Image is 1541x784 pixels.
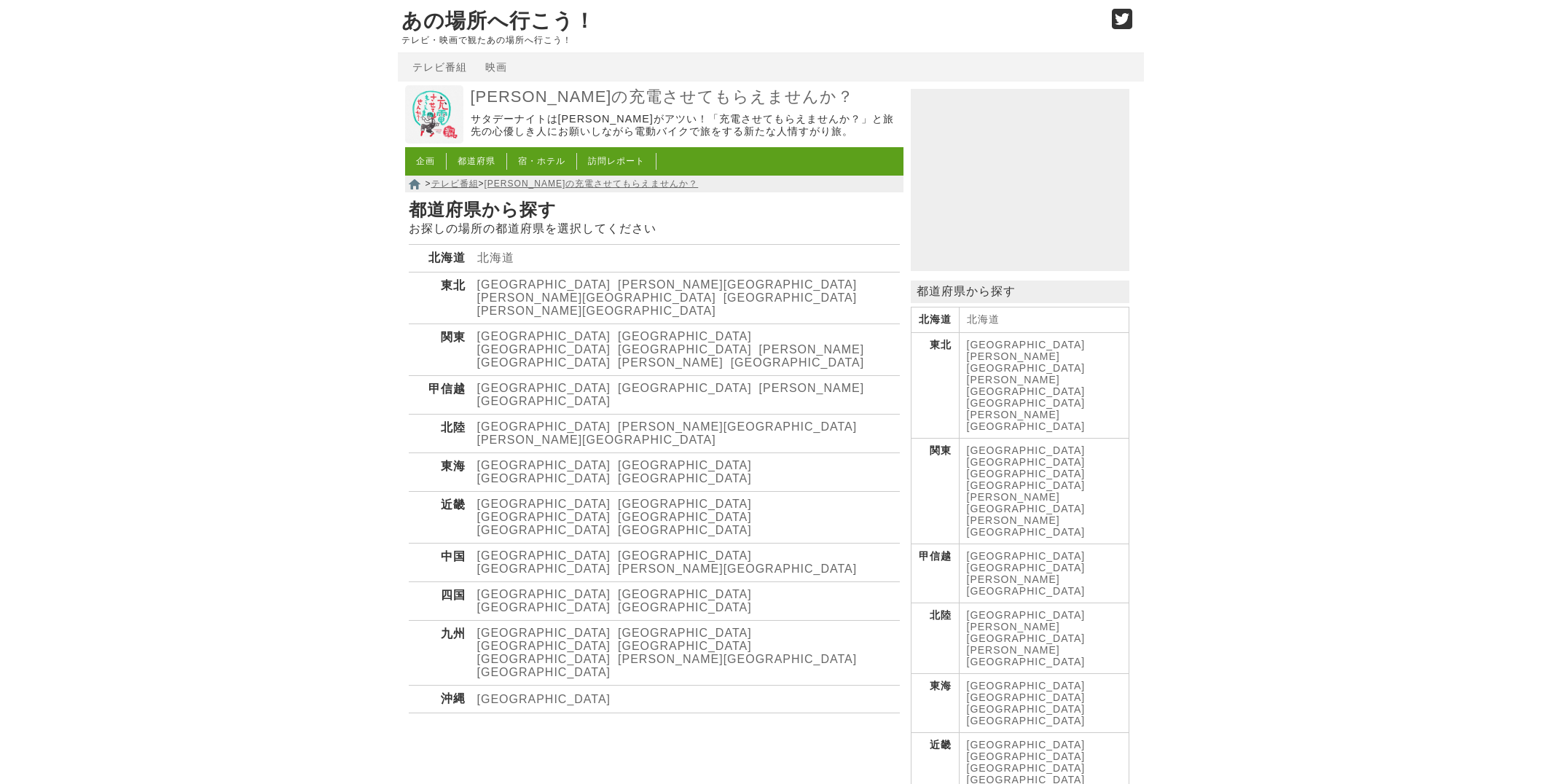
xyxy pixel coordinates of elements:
p: サタデーナイトは[PERSON_NAME]がアツい！「充電させてもらえませんか？」と旅先の心優しき人にお願いしながら電動バイクで旅をする新たな人情すがり旅。 [471,113,900,138]
a: [GEOGRAPHIC_DATA] [618,330,752,342]
img: 出川哲朗の充電させてもらえませんか？ [405,85,463,144]
th: 東海 [911,674,959,733]
a: [GEOGRAPHIC_DATA] [967,750,1086,762]
a: 北海道 [477,251,514,264]
th: 甲信越 [409,376,471,415]
th: 九州 [409,621,471,686]
a: [GEOGRAPHIC_DATA] [967,397,1086,409]
a: [GEOGRAPHIC_DATA] [477,330,611,342]
a: [GEOGRAPHIC_DATA] [967,715,1086,726]
a: [GEOGRAPHIC_DATA] [477,382,611,394]
a: [GEOGRAPHIC_DATA] [477,278,611,291]
a: [GEOGRAPHIC_DATA] [477,498,611,510]
p: お探しの場所の都道府県を選択してください [409,222,900,237]
p: 都道府県から探す [911,281,1129,303]
a: [GEOGRAPHIC_DATA] [967,526,1086,538]
th: 甲信越 [911,544,959,603]
a: 企画 [416,156,435,166]
a: あの場所へ行こう！ [401,9,595,32]
th: 関東 [911,439,959,544]
a: [GEOGRAPHIC_DATA] [618,511,752,523]
a: [GEOGRAPHIC_DATA] [967,444,1086,456]
a: [GEOGRAPHIC_DATA] [967,550,1086,562]
a: [PERSON_NAME][GEOGRAPHIC_DATA] [967,491,1086,514]
a: [GEOGRAPHIC_DATA] [967,468,1086,479]
a: [GEOGRAPHIC_DATA] [618,627,752,639]
th: 四国 [409,582,471,621]
a: [PERSON_NAME]の充電させてもらえませんか？ [471,87,900,108]
a: [GEOGRAPHIC_DATA] [731,356,865,369]
a: [GEOGRAPHIC_DATA] [477,524,611,536]
a: テレビ番組 [431,179,479,189]
a: [PERSON_NAME][GEOGRAPHIC_DATA] [967,644,1086,667]
a: [PERSON_NAME][GEOGRAPHIC_DATA] [618,653,857,665]
a: [PERSON_NAME]の充電させてもらえませんか？ [485,179,699,189]
a: [GEOGRAPHIC_DATA] [477,562,611,575]
a: [GEOGRAPHIC_DATA] [477,627,611,639]
nav: > > [405,176,903,192]
a: [GEOGRAPHIC_DATA] [477,588,611,600]
a: [GEOGRAPHIC_DATA] [967,456,1086,468]
a: [GEOGRAPHIC_DATA] [618,459,752,471]
th: 中国 [409,544,471,582]
a: テレビ番組 [412,61,467,73]
a: [PERSON_NAME][GEOGRAPHIC_DATA] [477,291,716,304]
th: 東北 [409,273,471,324]
a: [GEOGRAPHIC_DATA] [477,459,611,471]
th: 北陸 [409,415,471,453]
a: [GEOGRAPHIC_DATA] [477,511,611,523]
a: [GEOGRAPHIC_DATA] [618,472,752,485]
h1: 都道府県から探す [409,198,900,222]
th: 沖縄 [409,686,471,713]
a: [PERSON_NAME][GEOGRAPHIC_DATA] [967,374,1086,397]
a: [GEOGRAPHIC_DATA] [967,609,1086,621]
a: [GEOGRAPHIC_DATA] [967,339,1086,350]
th: 北海道 [409,245,471,273]
a: [GEOGRAPHIC_DATA] [477,472,611,485]
th: 東北 [911,333,959,439]
a: 北海道 [967,313,1000,325]
a: [PERSON_NAME][GEOGRAPHIC_DATA] [967,409,1086,432]
a: [GEOGRAPHIC_DATA] [477,601,611,614]
a: [GEOGRAPHIC_DATA] [477,693,611,705]
a: [GEOGRAPHIC_DATA] [618,549,752,562]
th: 東海 [409,453,471,492]
a: [GEOGRAPHIC_DATA] [618,640,752,652]
a: [PERSON_NAME][GEOGRAPHIC_DATA] [477,305,716,317]
a: [PERSON_NAME][GEOGRAPHIC_DATA] [967,350,1086,374]
a: 映画 [485,61,507,73]
a: [PERSON_NAME][GEOGRAPHIC_DATA] [477,434,716,446]
th: 近畿 [409,492,471,544]
th: 関東 [409,324,471,376]
a: 宿・ホテル [518,156,565,166]
a: [GEOGRAPHIC_DATA] [477,343,611,356]
a: [PERSON_NAME] [618,356,724,369]
a: [PERSON_NAME][GEOGRAPHIC_DATA] [967,573,1086,597]
a: [PERSON_NAME] [967,514,1060,526]
a: [PERSON_NAME][GEOGRAPHIC_DATA] [618,562,857,575]
a: [GEOGRAPHIC_DATA] [477,666,611,678]
a: [PERSON_NAME][GEOGRAPHIC_DATA] [477,382,865,407]
a: [GEOGRAPHIC_DATA] [967,762,1086,774]
a: 都道府県 [458,156,495,166]
p: テレビ・映画で観たあの場所へ行こう！ [401,35,1097,45]
a: [GEOGRAPHIC_DATA] [618,343,752,356]
a: [PERSON_NAME][GEOGRAPHIC_DATA] [477,343,865,369]
a: [GEOGRAPHIC_DATA] [618,382,752,394]
a: [GEOGRAPHIC_DATA] [967,562,1086,573]
a: [GEOGRAPHIC_DATA] [618,524,752,536]
a: [PERSON_NAME][GEOGRAPHIC_DATA] [618,420,857,433]
a: [GEOGRAPHIC_DATA] [618,588,752,600]
a: [GEOGRAPHIC_DATA] [618,498,752,510]
th: 北海道 [911,307,959,333]
a: [GEOGRAPHIC_DATA] [724,291,858,304]
a: [GEOGRAPHIC_DATA] [967,479,1086,491]
a: [PERSON_NAME][GEOGRAPHIC_DATA] [618,278,857,291]
iframe: Advertisement [911,89,1129,271]
a: [PERSON_NAME][GEOGRAPHIC_DATA] [967,621,1086,644]
a: [GEOGRAPHIC_DATA] [967,703,1086,715]
a: [GEOGRAPHIC_DATA] [477,549,611,562]
a: [GEOGRAPHIC_DATA] [967,691,1086,703]
a: 訪問レポート [588,156,645,166]
a: [GEOGRAPHIC_DATA] [477,653,611,665]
